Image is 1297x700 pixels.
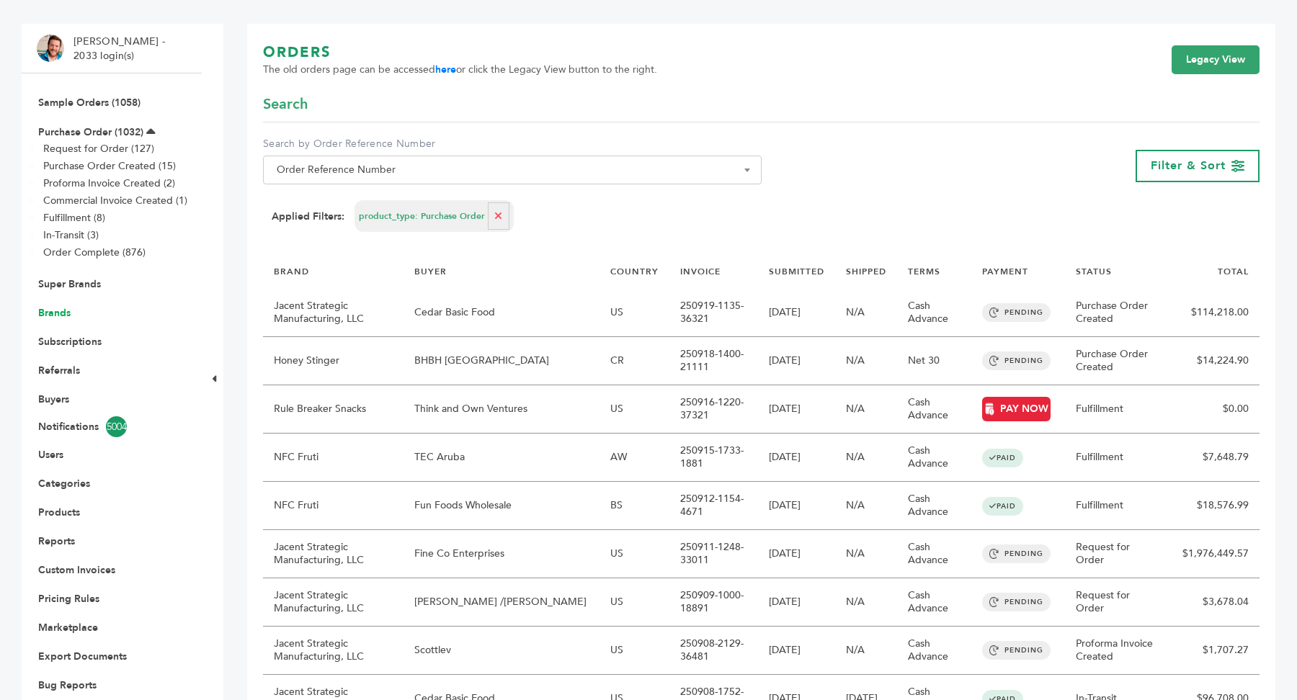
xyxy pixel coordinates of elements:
[263,482,404,530] td: NFC Fruti
[263,337,404,385] td: Honey Stinger
[982,351,1051,370] span: PENDING
[38,448,63,462] a: Users
[835,627,897,675] td: N/A
[404,482,600,530] td: Fun Foods Wholesale
[1065,289,1172,337] td: Purchase Order Created
[1076,266,1112,277] a: STATUS
[835,434,897,482] td: N/A
[38,563,115,577] a: Custom Invoices
[274,266,309,277] a: BRAND
[263,530,404,578] td: Jacent Strategic Manufacturing, LLC
[1172,578,1260,627] td: $3,678.04
[758,385,835,434] td: [DATE]
[38,416,185,437] a: Notifications5004
[669,289,757,337] td: 250919-1135-36321
[908,266,940,277] a: TERMS
[263,627,404,675] td: Jacent Strategic Manufacturing, LLC
[359,210,485,223] span: product_type: Purchase Order
[1172,627,1260,675] td: $1,707.27
[38,534,75,548] a: Reports
[1065,530,1172,578] td: Request for Order
[600,482,669,530] td: BS
[404,627,600,675] td: Scottlev
[1065,337,1172,385] td: Purchase Order Created
[1218,266,1249,277] a: TOTAL
[758,482,835,530] td: [DATE]
[669,578,757,627] td: 250909-1000-18891
[404,530,600,578] td: Fine Co Enterprises
[43,194,187,207] a: Commercial Invoice Created (1)
[669,482,757,530] td: 250912-1154-4671
[38,621,98,634] a: Marketplace
[404,385,600,434] td: Think and Own Ventures
[43,176,175,190] a: Proforma Invoice Created (2)
[272,210,344,224] strong: Applied Filters:
[263,434,404,482] td: NFC Fruti
[1065,627,1172,675] td: Proforma Invoice Created
[1172,45,1260,74] a: Legacy View
[982,397,1051,421] a: PAY NOW
[43,211,105,225] a: Fulfillment (8)
[758,530,835,578] td: [DATE]
[1172,530,1260,578] td: $1,976,449.57
[600,337,669,385] td: CR
[610,266,659,277] a: COUNTRY
[1065,385,1172,434] td: Fulfillment
[897,337,972,385] td: Net 30
[263,63,657,77] span: The old orders page can be accessed or click the Legacy View button to the right.
[600,627,669,675] td: US
[263,137,762,151] label: Search by Order Reference Number
[897,434,972,482] td: Cash Advance
[897,482,972,530] td: Cash Advance
[38,592,99,606] a: Pricing Rules
[1172,434,1260,482] td: $7,648.79
[897,578,972,627] td: Cash Advance
[1172,289,1260,337] td: $114,218.00
[38,678,97,692] a: Bug Reports
[38,335,102,349] a: Subscriptions
[1172,337,1260,385] td: $14,224.90
[769,266,824,277] a: SUBMITTED
[758,578,835,627] td: [DATE]
[38,364,80,377] a: Referrals
[897,289,972,337] td: Cash Advance
[263,385,404,434] td: Rule Breaker Snacks
[982,593,1051,611] span: PENDING
[404,434,600,482] td: TEC Aruba
[38,506,80,519] a: Products
[897,530,972,578] td: Cash Advance
[404,337,600,385] td: BHBH [GEOGRAPHIC_DATA]
[982,303,1051,322] span: PENDING
[1065,434,1172,482] td: Fulfillment
[669,627,757,675] td: 250908-2129-36481
[404,578,600,627] td: [PERSON_NAME] /[PERSON_NAME]
[669,337,757,385] td: 250918-1400-21111
[404,289,600,337] td: Cedar Basic Food
[600,434,669,482] td: AW
[982,449,1023,467] span: PAID
[435,63,456,76] a: here
[271,160,754,180] span: Order Reference Number
[43,142,154,156] a: Request for Order (127)
[600,385,669,434] td: US
[43,159,176,173] a: Purchase Order Created (15)
[758,627,835,675] td: [DATE]
[263,578,404,627] td: Jacent Strategic Manufacturing, LLC
[1065,482,1172,530] td: Fulfillment
[263,156,762,184] span: Order Reference Number
[43,228,99,242] a: In-Transit (3)
[897,627,972,675] td: Cash Advance
[600,530,669,578] td: US
[982,544,1051,563] span: PENDING
[669,434,757,482] td: 250915-1733-1881
[414,266,447,277] a: BUYER
[38,277,101,291] a: Super Brands
[1172,482,1260,530] td: $18,576.99
[680,266,721,277] a: INVOICE
[758,337,835,385] td: [DATE]
[835,530,897,578] td: N/A
[600,578,669,627] td: US
[982,266,1028,277] a: PAYMENT
[758,434,835,482] td: [DATE]
[43,246,146,259] a: Order Complete (876)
